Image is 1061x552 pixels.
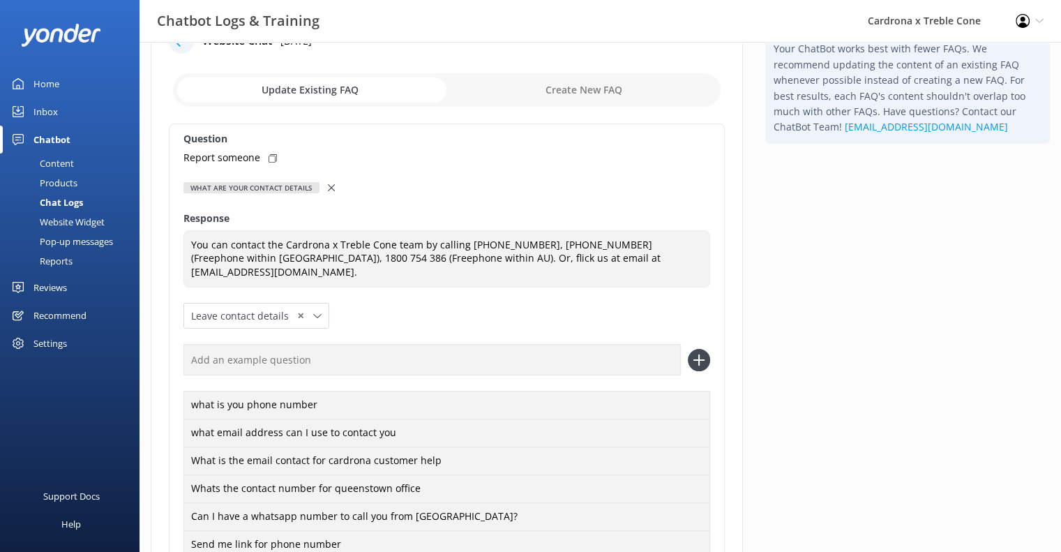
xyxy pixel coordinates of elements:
[33,126,70,154] div: Chatbot
[183,447,710,476] div: What is the email contact for cardrona customer help
[43,482,100,510] div: Support Docs
[183,131,710,147] label: Question
[183,150,260,165] p: Report someone
[8,193,83,212] div: Chat Logs
[8,212,105,232] div: Website Widget
[8,173,140,193] a: Products
[21,24,101,47] img: yonder-white-logo.png
[774,41,1041,135] p: Your ChatBot works best with fewer FAQs. We recommend updating the content of an existing FAQ whe...
[183,475,710,504] div: Whats the contact number for queenstown office
[183,419,710,448] div: what email address can I use to contact you
[8,173,77,193] div: Products
[157,10,319,32] h3: Chatbot Logs & Training
[8,251,73,271] div: Reports
[8,154,74,173] div: Content
[183,344,681,375] input: Add an example question
[183,230,710,288] textarea: You can contact the Cardrona x Treble Cone team by calling [PHONE_NUMBER], [PHONE_NUMBER] (Freeph...
[183,211,710,226] label: Response
[8,232,113,251] div: Pop-up messages
[297,309,304,322] span: ✕
[8,232,140,251] a: Pop-up messages
[8,193,140,212] a: Chat Logs
[33,98,58,126] div: Inbox
[33,301,86,329] div: Recommend
[8,212,140,232] a: Website Widget
[8,154,140,173] a: Content
[8,251,140,271] a: Reports
[33,329,67,357] div: Settings
[845,120,1008,133] a: [EMAIL_ADDRESS][DOMAIN_NAME]
[61,510,81,538] div: Help
[183,182,319,193] div: What are your contact details
[33,70,59,98] div: Home
[33,274,67,301] div: Reviews
[191,308,297,324] span: Leave contact details
[183,391,710,420] div: what is you phone number
[183,502,710,532] div: Can I have a whatsapp number to call you from [GEOGRAPHIC_DATA]?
